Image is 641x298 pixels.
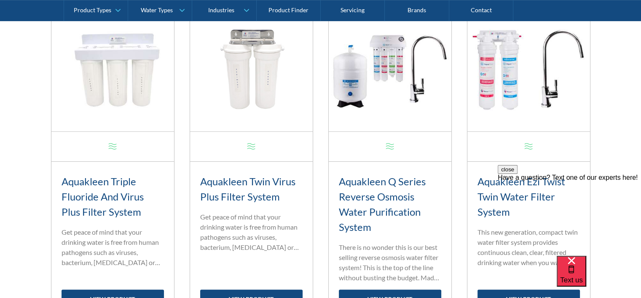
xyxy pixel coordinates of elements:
[200,212,303,252] p: Get peace of mind that your drinking water is free from human pathogens such as viruses, bacteriu...
[208,7,234,14] div: Industries
[62,174,164,219] h3: Aquakleen Triple Fluoride And Virus Plus Filter System
[557,256,641,298] iframe: podium webchat widget bubble
[51,8,174,131] img: Aquakleen Triple Fluoride And Virus Plus Filter System
[339,174,441,235] h3: Aquakleen Q Series Reverse Osmosis Water Purification System
[141,7,173,14] div: Water Types
[74,7,111,14] div: Product Types
[477,174,580,219] h3: Aquakleen Ezi Twist Twin Water Filter System
[477,227,580,268] p: This new generation, compact twin water filter system provides continuous clean, clear, filtered ...
[329,8,451,131] img: Aquakleen Q Series Reverse Osmosis Water Purification System
[467,8,590,131] img: Aquakleen Ezi Twist Twin Water Filter System
[200,174,303,204] h3: Aquakleen Twin Virus Plus Filter System
[339,242,441,283] p: There is no wonder this is our best selling reverse osmosis water filter system! This is the top ...
[498,165,641,266] iframe: podium webchat widget prompt
[190,8,313,131] img: Aquakleen Twin Virus Plus Filter System
[62,227,164,268] p: Get peace of mind that your drinking water is free from human pathogens such as viruses, bacteriu...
